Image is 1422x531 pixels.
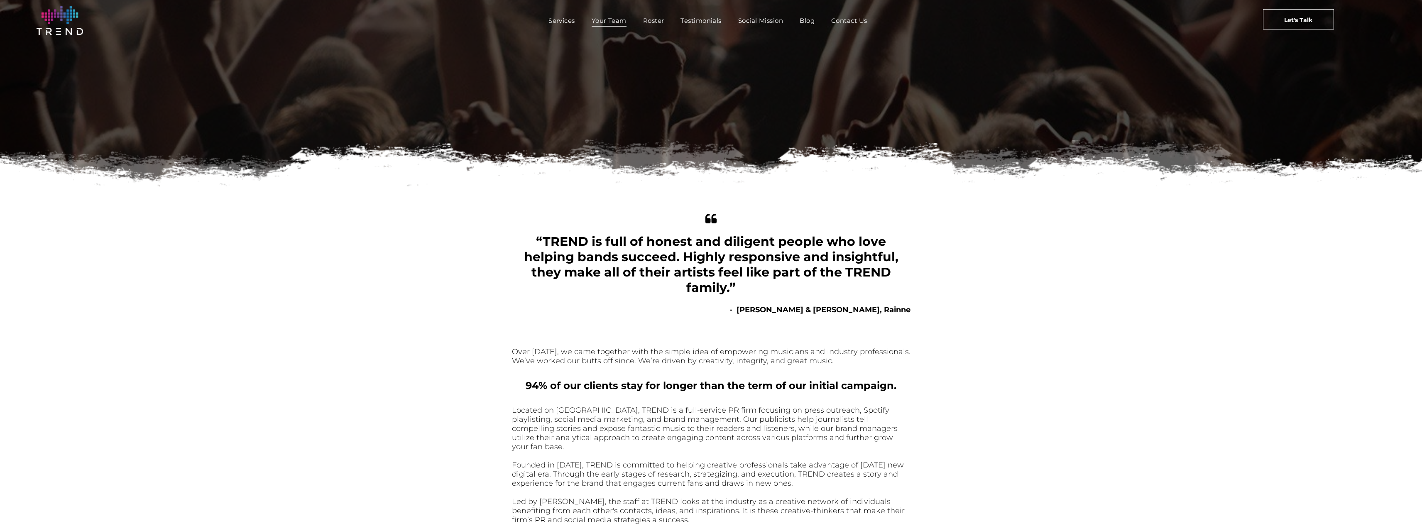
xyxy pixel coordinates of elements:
font: Located on [GEOGRAPHIC_DATA], TREND is a full-service PR firm focusing on press outreach, Spotify... [512,406,898,451]
font: Led by [PERSON_NAME], the staff at TREND looks at the industry as a creative network of individua... [512,497,905,524]
a: Blog [791,15,823,27]
a: Testimonials [672,15,729,27]
a: Let's Talk [1263,9,1334,29]
a: Your Team [583,15,635,27]
a: Contact Us [823,15,876,27]
font: Over [DATE], we came together with the simple idea of empowering musicians and industry professio... [512,347,910,365]
span: Founded in [DATE], TREND is committed to helping creative professionals take advantage of [DATE] ... [512,460,904,488]
a: Social Mission [730,15,791,27]
a: Services [540,15,583,27]
b: - [PERSON_NAME] & [PERSON_NAME], Rainne [729,305,910,314]
img: logo [37,6,83,35]
span: “TREND is full of honest and diligent people who love helping bands succeed. Highly responsive an... [524,234,898,295]
b: 94% of our clients stay for longer than the term of our initial campaign. [526,379,896,392]
a: Roster [635,15,673,27]
span: Let's Talk [1284,10,1312,30]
